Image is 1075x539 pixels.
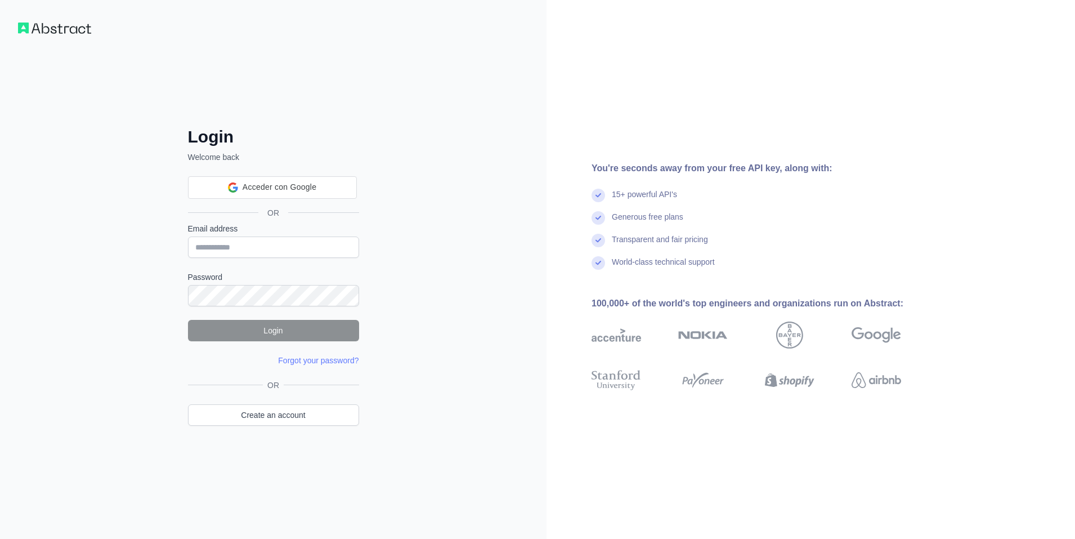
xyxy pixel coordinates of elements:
img: nokia [678,322,728,349]
img: shopify [765,368,814,393]
img: payoneer [678,368,728,393]
img: check mark [592,256,605,270]
img: airbnb [852,368,901,393]
span: Acceder con Google [243,181,316,193]
img: check mark [592,234,605,247]
button: Login [188,320,359,341]
img: google [852,322,901,349]
img: check mark [592,189,605,202]
div: You're seconds away from your free API key, along with: [592,162,937,175]
span: OR [263,380,284,391]
label: Password [188,271,359,283]
div: 100,000+ of the world's top engineers and organizations run on Abstract: [592,297,937,310]
span: OR [258,207,288,219]
h2: Login [188,127,359,147]
div: Acceder con Google [188,176,357,199]
img: accenture [592,322,641,349]
img: stanford university [592,368,641,393]
div: World-class technical support [612,256,715,279]
img: check mark [592,211,605,225]
a: Forgot your password? [278,356,359,365]
img: Workflow [18,23,91,34]
div: 15+ powerful API's [612,189,677,211]
div: Transparent and fair pricing [612,234,708,256]
div: Generous free plans [612,211,683,234]
label: Email address [188,223,359,234]
p: Welcome back [188,152,359,163]
a: Create an account [188,404,359,426]
img: bayer [776,322,803,349]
